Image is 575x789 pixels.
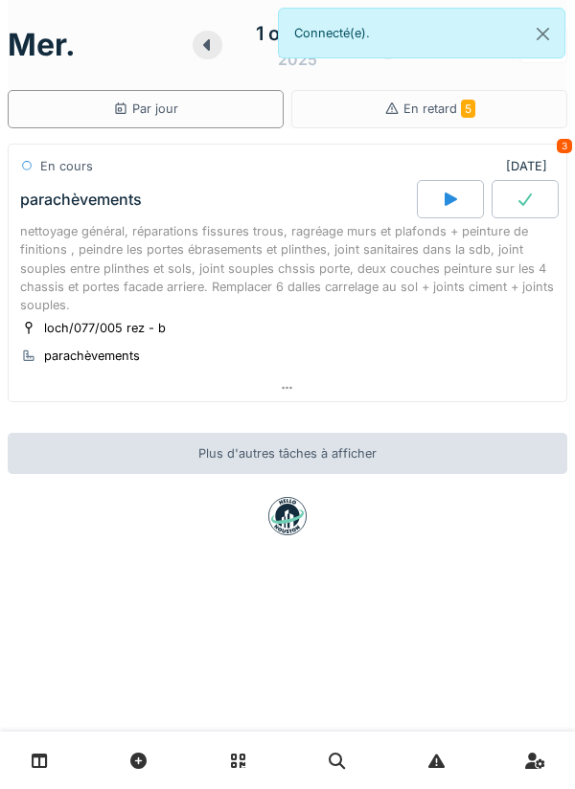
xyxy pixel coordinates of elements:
div: Connecté(e). [278,8,565,58]
div: 2025 [278,48,317,71]
h1: mer. [8,27,76,63]
div: parachèvements [44,347,140,365]
div: En cours [40,157,93,175]
span: 5 [461,100,475,118]
div: [DATE] [506,157,555,175]
div: loch/077/005 rez - b [44,319,166,337]
img: badge-BVDL4wpA.svg [268,497,307,535]
div: Plus d'autres tâches à afficher [8,433,567,474]
div: 1 octobre [256,19,340,48]
div: parachèvements [20,191,142,209]
div: nettoyage général, réparations fissures trous, ragréage murs et plafonds + peinture de finitions ... [20,222,555,314]
span: En retard [403,101,475,116]
div: Par jour [113,100,178,118]
button: Close [521,9,564,59]
div: 3 [557,139,572,153]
